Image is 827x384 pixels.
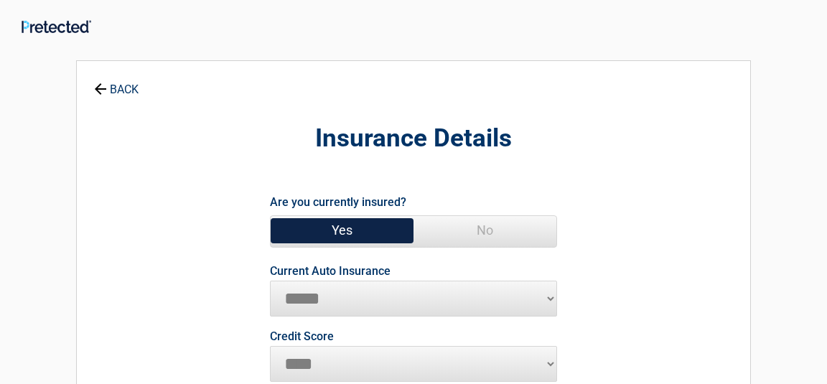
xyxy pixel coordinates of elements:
label: Credit Score [270,331,334,342]
span: Yes [271,216,413,245]
label: Are you currently insured? [270,192,406,212]
img: Main Logo [22,20,91,33]
span: No [413,216,556,245]
label: Current Auto Insurance [270,266,391,277]
h2: Insurance Details [156,122,671,156]
a: BACK [91,70,141,95]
